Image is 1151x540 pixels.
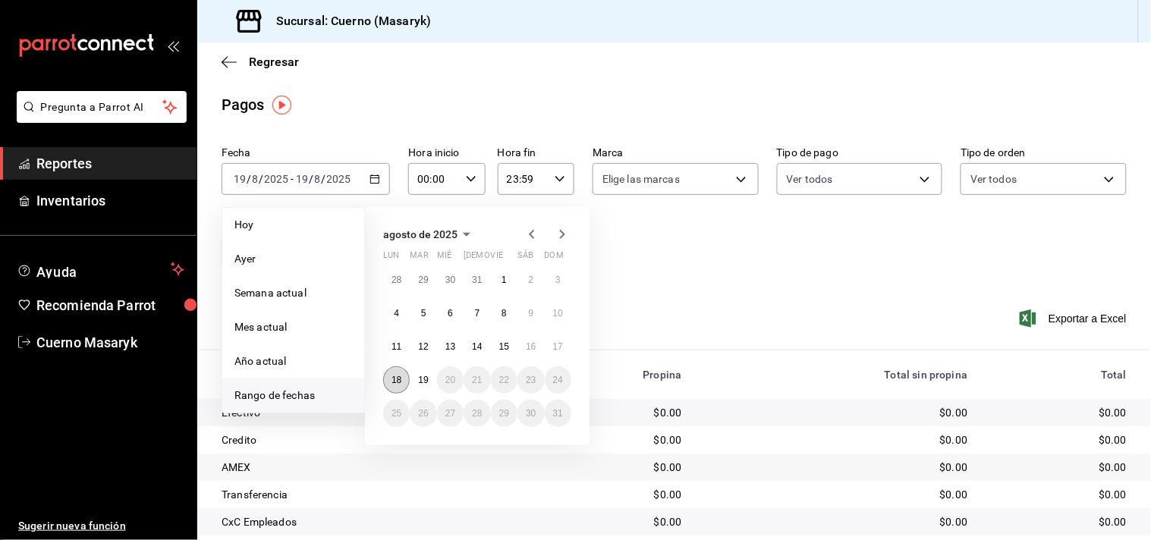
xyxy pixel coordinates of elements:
[392,375,401,385] abbr: 18 de agosto de 2025
[437,366,464,394] button: 20 de agosto de 2025
[992,432,1127,447] div: $0.00
[437,266,464,294] button: 30 de julio de 2025
[464,400,490,427] button: 28 de agosto de 2025
[970,171,1017,187] span: Ver todos
[706,460,968,475] div: $0.00
[309,173,313,185] span: /
[464,333,490,360] button: 14 de agosto de 2025
[706,487,968,502] div: $0.00
[251,173,259,185] input: --
[491,250,503,266] abbr: viernes
[961,148,1127,159] label: Tipo de orden
[437,300,464,327] button: 6 de agosto de 2025
[992,460,1127,475] div: $0.00
[517,300,544,327] button: 9 de agosto de 2025
[553,408,563,419] abbr: 31 de agosto de 2025
[777,148,943,159] label: Tipo de pago
[992,487,1127,502] div: $0.00
[11,110,187,126] a: Pregunta a Parrot AI
[1023,309,1127,328] button: Exportar a Excel
[545,366,571,394] button: 24 de agosto de 2025
[517,366,544,394] button: 23 de agosto de 2025
[499,408,509,419] abbr: 29 de agosto de 2025
[222,148,390,159] label: Fecha
[222,432,514,447] div: Credito
[464,300,490,327] button: 7 de agosto de 2025
[264,12,431,30] h3: Sucursal: Cuerno (Masaryk)
[528,275,533,285] abbr: 2 de agosto de 2025
[445,275,455,285] abbr: 30 de julio de 2025
[472,275,482,285] abbr: 31 de julio de 2025
[36,190,184,211] span: Inventarios
[383,300,410,327] button: 4 de agosto de 2025
[234,217,352,233] span: Hoy
[234,319,352,335] span: Mes actual
[263,173,289,185] input: ----
[545,250,564,266] abbr: domingo
[602,171,680,187] span: Elige las marcas
[553,308,563,319] abbr: 10 de agosto de 2025
[392,275,401,285] abbr: 28 de julio de 2025
[222,55,299,69] button: Regresar
[272,96,291,115] img: Tooltip marker
[545,333,571,360] button: 17 de agosto de 2025
[234,285,352,301] span: Semana actual
[295,173,309,185] input: --
[464,266,490,294] button: 31 de julio de 2025
[437,333,464,360] button: 13 de agosto de 2025
[247,173,251,185] span: /
[392,408,401,419] abbr: 25 de agosto de 2025
[291,173,294,185] span: -
[410,400,436,427] button: 26 de agosto de 2025
[383,400,410,427] button: 25 de agosto de 2025
[383,228,458,240] span: agosto de 2025
[553,375,563,385] abbr: 24 de agosto de 2025
[491,266,517,294] button: 1 de agosto de 2025
[408,148,485,159] label: Hora inicio
[18,518,184,534] span: Sugerir nueva función
[526,341,536,352] abbr: 16 de agosto de 2025
[418,375,428,385] abbr: 19 de agosto de 2025
[538,460,681,475] div: $0.00
[553,341,563,352] abbr: 17 de agosto de 2025
[472,341,482,352] abbr: 14 de agosto de 2025
[410,300,436,327] button: 5 de agosto de 2025
[418,275,428,285] abbr: 29 de julio de 2025
[787,171,833,187] span: Ver todos
[992,405,1127,420] div: $0.00
[464,250,553,266] abbr: jueves
[526,375,536,385] abbr: 23 de agosto de 2025
[491,366,517,394] button: 22 de agosto de 2025
[222,93,265,116] div: Pagos
[410,250,428,266] abbr: martes
[491,333,517,360] button: 15 de agosto de 2025
[502,308,507,319] abbr: 8 de agosto de 2025
[706,432,968,447] div: $0.00
[41,99,163,115] span: Pregunta a Parrot AI
[491,400,517,427] button: 29 de agosto de 2025
[499,375,509,385] abbr: 22 de agosto de 2025
[259,173,263,185] span: /
[445,341,455,352] abbr: 13 de agosto de 2025
[394,308,399,319] abbr: 4 de agosto de 2025
[706,369,968,381] div: Total sin propina
[491,300,517,327] button: 8 de agosto de 2025
[706,514,968,529] div: $0.00
[234,353,352,369] span: Año actual
[992,369,1127,381] div: Total
[528,308,533,319] abbr: 9 de agosto de 2025
[538,487,681,502] div: $0.00
[421,308,426,319] abbr: 5 de agosto de 2025
[17,91,187,123] button: Pregunta a Parrot AI
[36,295,184,316] span: Recomienda Parrot
[517,266,544,294] button: 2 de agosto de 2025
[437,250,451,266] abbr: miércoles
[545,300,571,327] button: 10 de agosto de 2025
[472,408,482,419] abbr: 28 de agosto de 2025
[538,514,681,529] div: $0.00
[36,153,184,174] span: Reportes
[498,148,574,159] label: Hora fin
[383,266,410,294] button: 28 de julio de 2025
[249,55,299,69] span: Regresar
